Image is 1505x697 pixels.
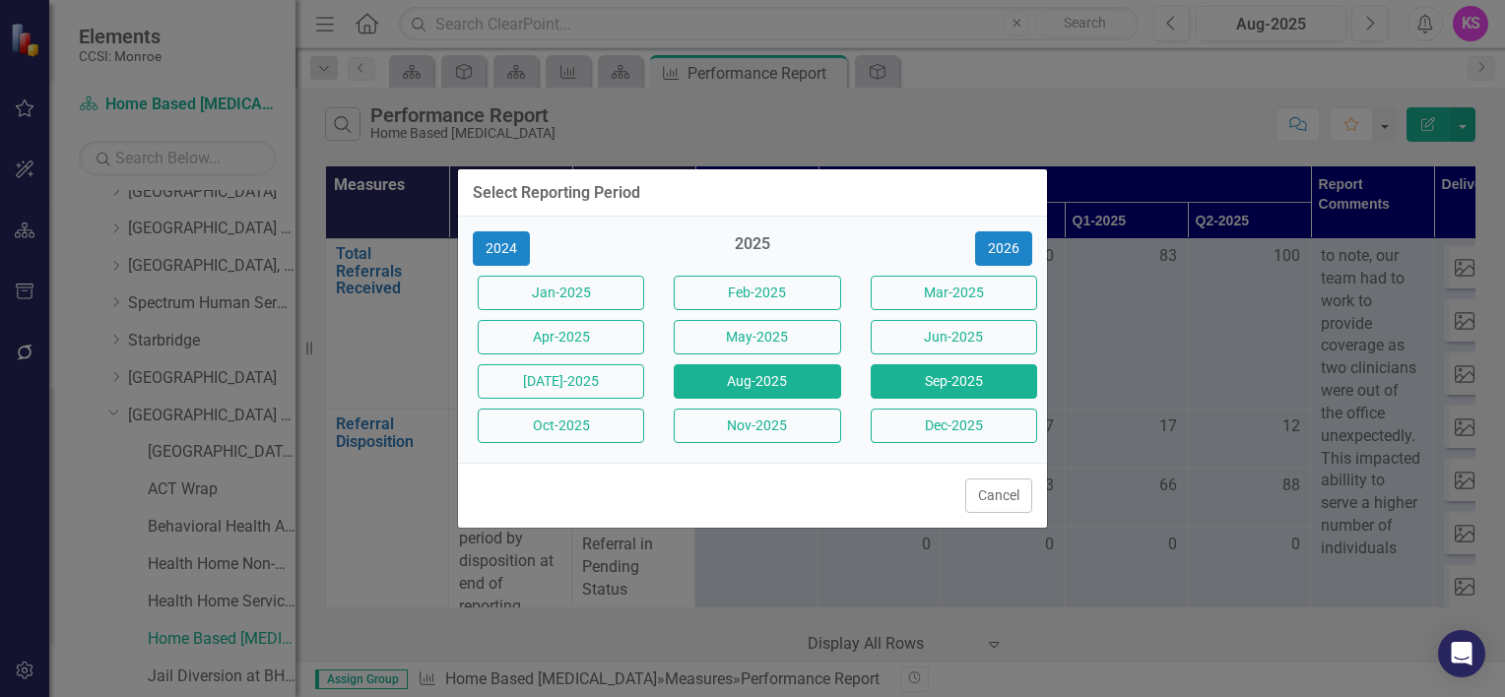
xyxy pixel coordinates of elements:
[674,320,840,354] button: May-2025
[965,478,1032,513] button: Cancel
[473,231,530,266] button: 2024
[674,364,840,399] button: Aug-2025
[478,320,644,354] button: Apr-2025
[478,276,644,310] button: Jan-2025
[669,233,835,266] div: 2025
[674,409,840,443] button: Nov-2025
[674,276,840,310] button: Feb-2025
[871,320,1037,354] button: Jun-2025
[871,409,1037,443] button: Dec-2025
[478,364,644,399] button: [DATE]-2025
[1438,630,1485,677] div: Open Intercom Messenger
[871,364,1037,399] button: Sep-2025
[871,276,1037,310] button: Mar-2025
[478,409,644,443] button: Oct-2025
[473,184,640,202] div: Select Reporting Period
[975,231,1032,266] button: 2026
